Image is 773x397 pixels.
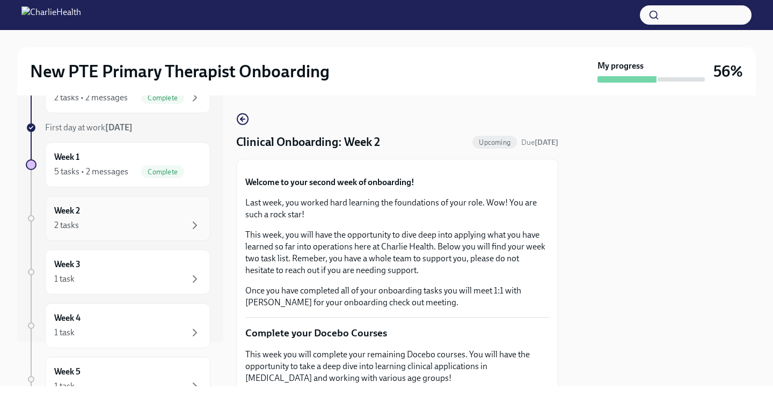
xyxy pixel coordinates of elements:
h6: Week 4 [54,312,81,324]
p: Last week, you worked hard learning the foundations of your role. Wow! You are such a rock star! [245,197,549,220]
span: August 30th, 2025 10:00 [521,137,558,148]
p: Once you have completed all of your onboarding tasks you will meet 1:1 with [PERSON_NAME] for you... [245,285,549,308]
p: This week, you will have the opportunity to dive deep into applying what you have learned so far ... [245,229,549,276]
img: CharlieHealth [21,6,81,24]
span: Complete [141,94,184,102]
h6: Week 5 [54,366,81,378]
strong: [DATE] [105,122,133,133]
strong: Welcome to your second week of onboarding! [245,177,414,187]
span: Upcoming [472,138,517,146]
div: 2 tasks • 2 messages [54,92,128,104]
h4: Clinical Onboarding: Week 2 [236,134,380,150]
div: 1 task [54,327,75,339]
span: Due [521,138,558,147]
div: 2 tasks [54,219,79,231]
h2: New PTE Primary Therapist Onboarding [30,61,330,82]
p: This week you will complete your remaining Docebo courses. You will have the opportunity to take ... [245,349,549,384]
a: Week 15 tasks • 2 messagesComplete [26,142,210,187]
div: 5 tasks • 2 messages [54,166,128,178]
h6: Week 3 [54,259,81,270]
h6: Week 2 [54,205,80,217]
a: Week 22 tasks [26,196,210,241]
h6: Week 1 [54,151,79,163]
a: First day at work[DATE] [26,122,210,134]
div: 1 task [54,273,75,285]
a: Week 31 task [26,249,210,295]
strong: My progress [597,60,644,72]
span: First day at work [45,122,133,133]
strong: [DATE] [535,138,558,147]
div: 1 task [54,380,75,392]
span: Complete [141,168,184,176]
h3: 56% [713,62,743,81]
a: Week 41 task [26,303,210,348]
p: Complete your Docebo Courses [245,326,549,340]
